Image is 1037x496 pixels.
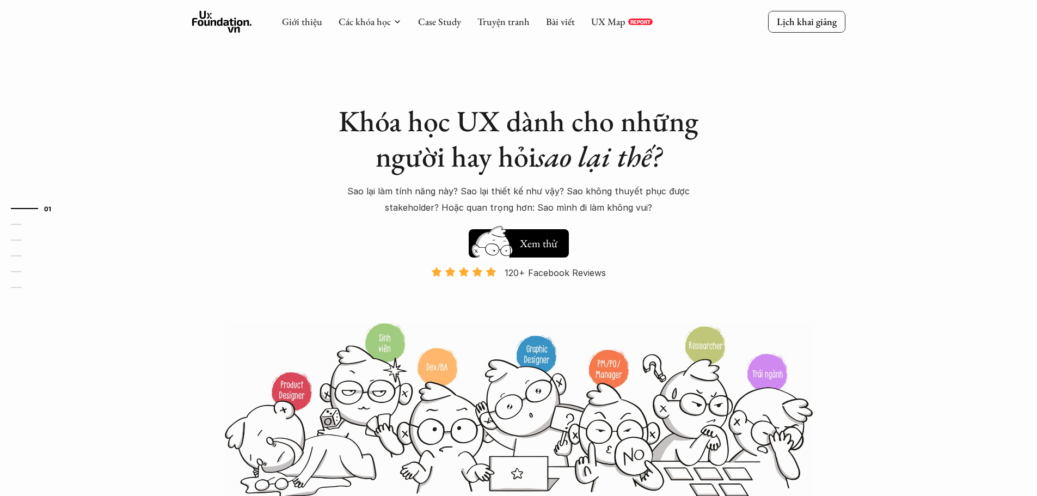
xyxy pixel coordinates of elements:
a: 120+ Facebook Reviews [422,266,616,321]
a: REPORT [628,19,653,25]
p: Lịch khai giảng [777,15,837,28]
a: Truyện tranh [477,15,530,28]
a: UX Map [591,15,625,28]
a: Các khóa học [339,15,391,28]
p: REPORT [630,19,651,25]
a: Lịch khai giảng [768,11,845,32]
p: 120+ Facebook Reviews [505,265,606,281]
a: Bài viết [546,15,575,28]
p: Sao lại làm tính năng này? Sao lại thiết kế như vậy? Sao không thuyết phục được stakeholder? Hoặc... [328,183,709,216]
a: 01 [11,202,63,215]
a: Giới thiệu [282,15,322,28]
h1: Khóa học UX dành cho những người hay hỏi [328,103,709,174]
h5: Xem thử [520,236,557,251]
a: Xem thử [469,224,569,258]
a: Case Study [418,15,461,28]
em: sao lại thế? [536,137,661,175]
strong: 01 [44,205,52,212]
